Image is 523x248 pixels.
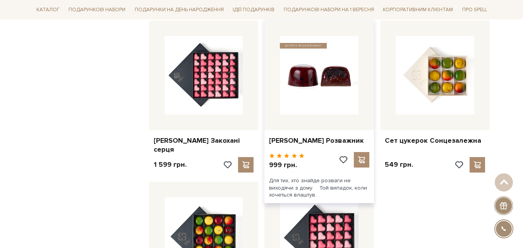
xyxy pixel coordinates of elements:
[65,4,129,16] a: Подарункові набори
[269,161,304,169] p: 999 грн.
[280,36,358,115] img: Сет цукерок Розважник
[154,160,187,169] p: 1 599 грн.
[269,136,369,145] a: [PERSON_NAME] Розважник
[380,3,456,16] a: Корпоративним клієнтам
[154,136,254,154] a: [PERSON_NAME] Закохані серця
[132,4,227,16] a: Подарунки на День народження
[264,173,374,203] div: Для тих, хто знайде розваги не виходячи з дому. Той випадок, коли хочеться влаштув..
[385,136,485,145] a: Сет цукерок Сонцезалежна
[385,160,413,169] p: 549 грн.
[281,3,377,16] a: Подарункові набори на 1 Вересня
[33,4,63,16] a: Каталог
[459,4,490,16] a: Про Spell
[230,4,278,16] a: Ідеї подарунків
